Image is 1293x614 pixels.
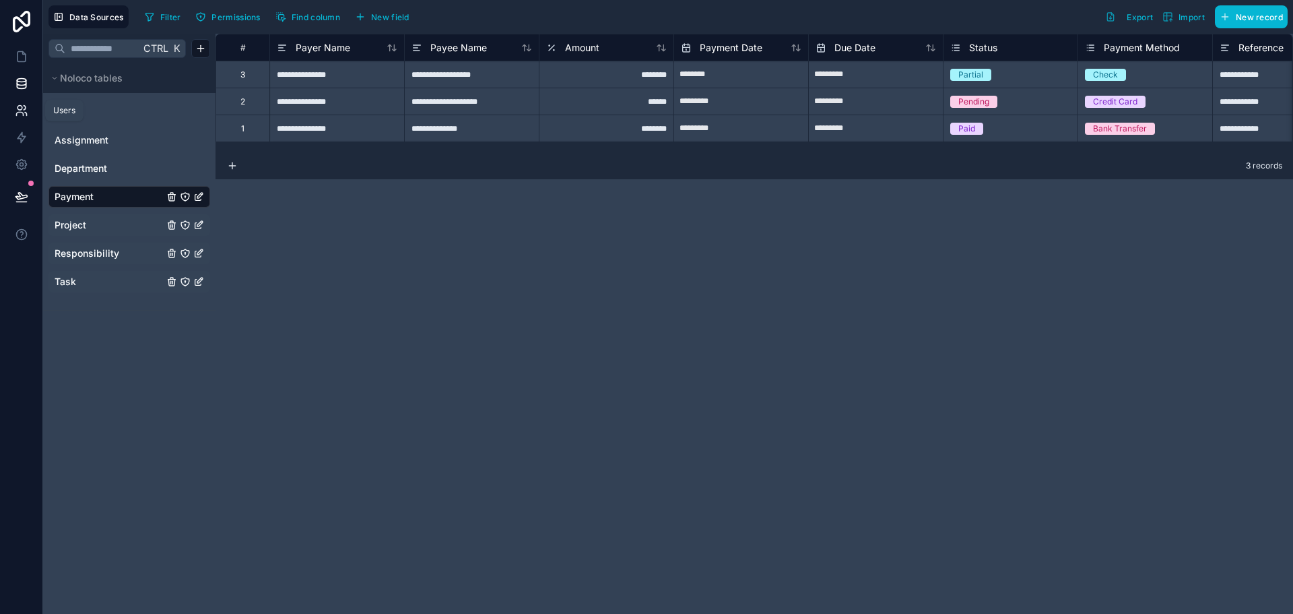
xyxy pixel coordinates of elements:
div: Project [48,214,210,236]
button: Import [1158,5,1209,28]
div: Responsibility [48,243,210,264]
span: Data Sources [69,12,124,22]
span: New record [1236,12,1283,22]
span: Due Date [834,41,875,55]
a: Department [55,162,164,175]
div: # [226,42,259,53]
button: Permissions [191,7,265,27]
div: Users [53,105,75,116]
div: Check [1093,69,1118,81]
a: Permissions [191,7,270,27]
span: Payment Date [700,41,762,55]
button: Noloco tables [48,69,202,88]
div: Partial [958,69,983,81]
div: Credit Card [1093,96,1137,108]
a: Project [55,218,164,232]
div: 3 [240,69,245,80]
span: Noloco tables [60,71,123,85]
span: Amount [565,41,599,55]
span: Payment [55,190,94,204]
button: Data Sources [48,5,129,28]
span: Export [1127,12,1153,22]
div: Assignment [48,129,210,151]
span: Assignment [55,133,108,147]
span: Reference [1238,41,1284,55]
div: Task [48,271,210,293]
span: K [172,44,181,53]
span: Ctrl [142,40,170,57]
div: Paid [958,123,975,135]
a: User [55,105,164,119]
span: Department [55,162,107,175]
div: Department [48,158,210,179]
a: Responsibility [55,247,164,260]
span: Task [55,275,76,288]
div: User [48,101,210,123]
a: New record [1209,5,1288,28]
span: Filter [160,12,181,22]
div: Pending [958,96,989,108]
span: Import [1179,12,1205,22]
div: 1 [241,123,244,134]
a: Task [55,275,164,288]
span: Project [55,218,86,232]
div: Payment [48,186,210,208]
div: Bank Transfer [1093,123,1147,135]
a: Assignment [55,133,164,147]
span: Permissions [211,12,260,22]
div: 2 [240,96,245,107]
button: New record [1215,5,1288,28]
a: Payment [55,190,164,204]
button: Export [1100,5,1158,28]
span: 3 records [1246,160,1282,171]
span: New field [371,12,409,22]
span: Status [969,41,997,55]
span: Payee Name [430,41,487,55]
button: Find column [271,7,345,27]
span: Responsibility [55,247,119,260]
span: Payment Method [1104,41,1180,55]
span: Payer Name [296,41,350,55]
button: Filter [139,7,186,27]
button: New field [350,7,414,27]
span: Find column [292,12,340,22]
